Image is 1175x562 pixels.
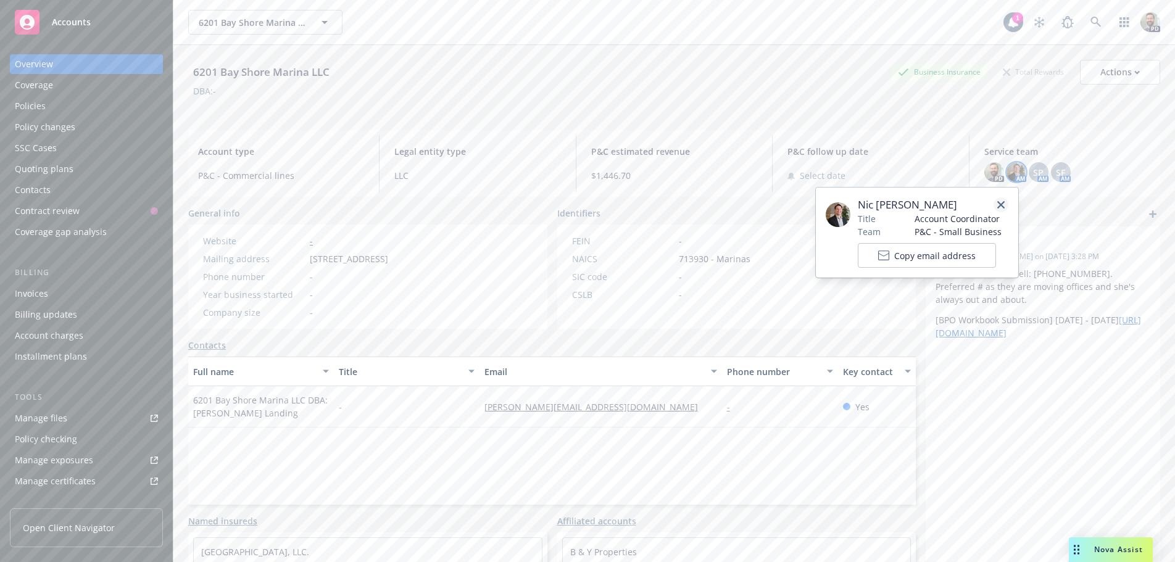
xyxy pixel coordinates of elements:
[855,400,870,413] span: Yes
[679,288,682,301] span: -
[997,64,1070,80] div: Total Rewards
[1055,10,1080,35] a: Report a Bug
[1056,166,1065,179] span: SF
[591,169,757,182] span: $1,446.70
[10,347,163,366] a: Installment plans
[198,169,364,182] span: P&C - Commercial lines
[310,235,313,247] a: -
[203,270,305,283] div: Phone number
[10,408,163,428] a: Manage files
[894,249,976,262] span: Copy email address
[926,226,1160,349] div: -Updatedby [PERSON_NAME] on [DATE] 3:28 PM[PERSON_NAME]'s Cell: [PHONE_NUMBER]. Preferred # as th...
[15,180,51,200] div: Contacts
[892,64,987,80] div: Business Insurance
[10,117,163,137] a: Policy changes
[838,357,916,386] button: Key contact
[994,197,1008,212] a: close
[1094,544,1143,555] span: Nova Assist
[334,357,480,386] button: Title
[936,313,1150,339] p: [BPO Workbook Submission] [DATE] - [DATE]
[480,357,722,386] button: Email
[10,54,163,74] a: Overview
[339,365,461,378] div: Title
[188,357,334,386] button: Full name
[10,96,163,116] a: Policies
[201,546,309,558] a: [GEOGRAPHIC_DATA], LLC.
[572,234,674,247] div: FEIN
[787,145,953,158] span: P&C follow up date
[15,117,75,137] div: Policy changes
[193,85,216,97] div: DBA: -
[188,10,343,35] button: 6201 Bay Shore Marina LLC
[203,306,305,319] div: Company size
[10,391,163,403] div: Tools
[10,201,163,221] a: Contract review
[15,75,53,95] div: Coverage
[15,408,67,428] div: Manage files
[826,202,850,227] img: employee photo
[23,521,115,534] span: Open Client Navigator
[10,326,163,345] a: Account charges
[394,145,560,158] span: Legal entity type
[10,5,163,39] a: Accounts
[1069,537,1084,562] div: Drag to move
[203,288,305,301] div: Year business started
[188,207,240,220] span: General info
[15,471,96,491] div: Manage certificates
[193,394,329,419] span: 6201 Bay Shore Marina LLC DBA: [PERSON_NAME] Landing
[15,138,57,158] div: SSC Cases
[15,159,73,179] div: Quoting plans
[188,339,226,352] a: Contacts
[15,450,93,470] div: Manage exposures
[10,159,163,179] a: Quoting plans
[15,305,77,324] div: Billing updates
[679,270,682,283] span: -
[10,305,163,324] a: Billing updates
[310,288,313,301] span: -
[15,347,87,366] div: Installment plans
[800,169,845,182] span: Select date
[936,251,1150,262] span: Updated by [PERSON_NAME] on [DATE] 3:28 PM
[10,450,163,470] a: Manage exposures
[572,270,674,283] div: SIC code
[310,270,313,283] span: -
[10,492,163,512] a: Manage BORs
[188,64,334,80] div: 6201 Bay Shore Marina LLC
[15,492,73,512] div: Manage BORs
[1069,537,1153,562] button: Nova Assist
[679,234,682,247] span: -
[198,145,364,158] span: Account type
[679,252,750,265] span: 713930 - Marinas
[572,252,674,265] div: NAICS
[915,225,1002,238] span: P&C - Small Business
[15,284,48,304] div: Invoices
[1027,10,1052,35] a: Stop snowing
[10,284,163,304] a: Invoices
[15,96,46,116] div: Policies
[570,546,637,558] a: B & Y Properties
[15,222,107,242] div: Coverage gap analysis
[15,429,77,449] div: Policy checking
[193,365,315,378] div: Full name
[10,267,163,279] div: Billing
[858,212,876,225] span: Title
[1112,10,1137,35] a: Switch app
[572,288,674,301] div: CSLB
[984,145,1150,158] span: Service team
[339,400,342,413] span: -
[591,145,757,158] span: P&C estimated revenue
[203,252,305,265] div: Mailing address
[843,365,897,378] div: Key contact
[1140,12,1160,32] img: photo
[1080,60,1160,85] button: Actions
[557,514,636,527] a: Affiliated accounts
[984,162,1004,182] img: photo
[1033,166,1044,179] span: SP
[722,357,839,386] button: Phone number
[858,225,881,238] span: Team
[10,138,163,158] a: SSC Cases
[1084,10,1108,35] a: Search
[188,514,257,527] a: Named insureds
[1145,207,1160,221] a: add
[10,471,163,491] a: Manage certificates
